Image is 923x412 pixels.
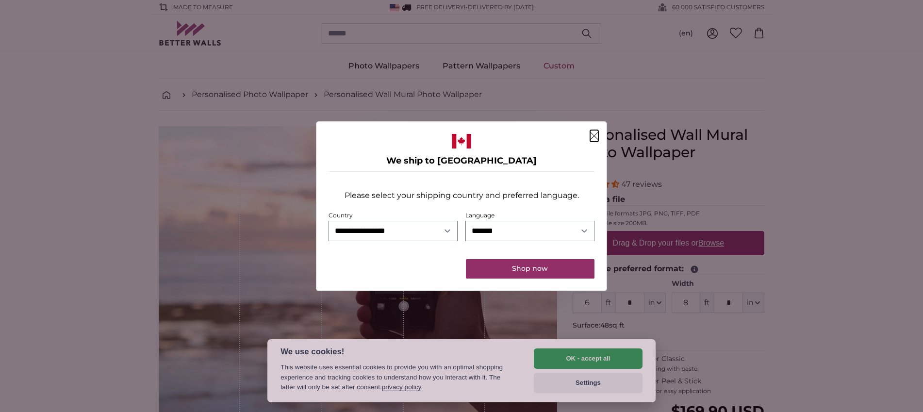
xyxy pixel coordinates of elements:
[329,154,594,168] h4: We ship to [GEOGRAPHIC_DATA]
[465,212,494,219] label: Language
[329,212,353,219] label: Country
[590,130,598,142] button: Close
[466,259,594,279] button: Shop now
[345,190,579,201] p: Please select your shipping country and preferred language.
[452,134,471,148] img: Canada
